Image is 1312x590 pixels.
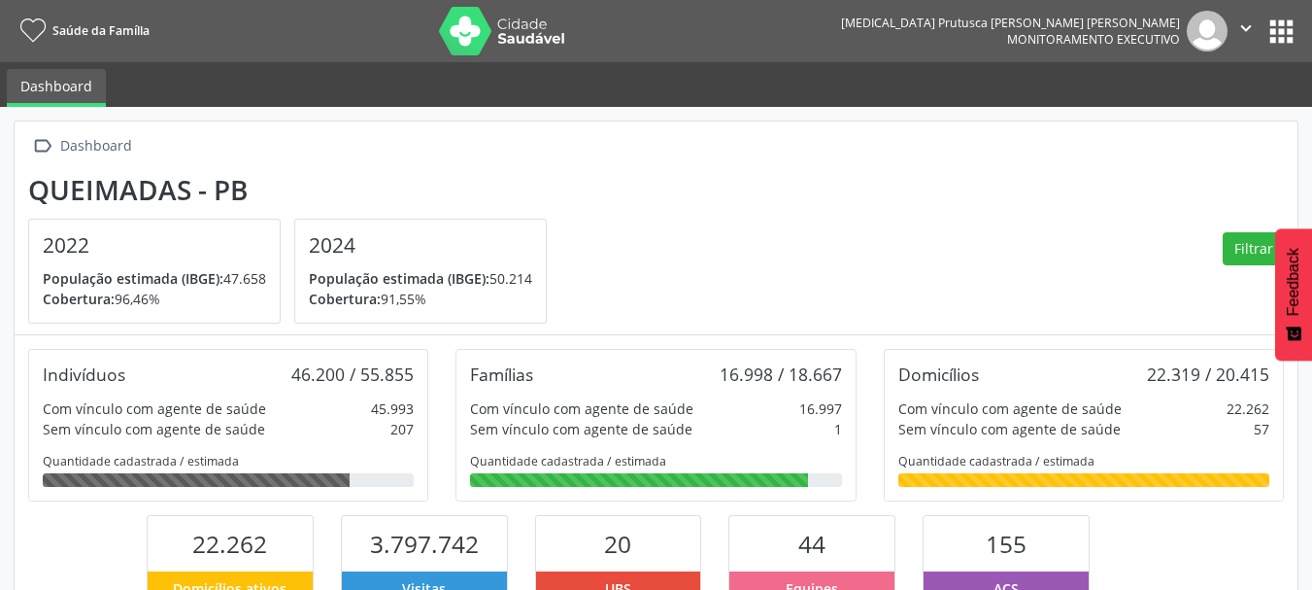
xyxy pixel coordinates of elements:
a: Dashboard [7,69,106,107]
span: População estimada (IBGE): [43,269,223,288]
div: Quantidade cadastrada / estimada [470,453,841,469]
i:  [28,132,56,160]
span: Saúde da Família [52,22,150,39]
h4: 2022 [43,233,266,258]
div: Indivíduos [43,364,125,385]
span: Cobertura: [43,290,115,308]
div: 16.998 / 18.667 [720,364,842,385]
div: Com vínculo com agente de saúde [898,399,1122,419]
div: 22.262 [1227,399,1269,419]
div: 207 [390,419,414,439]
button: Feedback - Mostrar pesquisa [1275,228,1312,361]
span: Monitoramento Executivo [1007,31,1180,48]
i:  [1235,17,1257,39]
span: Cobertura: [309,290,381,308]
div: Sem vínculo com agente de saúde [43,419,265,439]
img: img [1187,11,1228,52]
div: 16.997 [799,399,842,419]
span: 3.797.742 [370,528,479,560]
div: Sem vínculo com agente de saúde [898,419,1121,439]
button: Filtrar [1223,232,1284,265]
div: 22.319 / 20.415 [1147,364,1269,385]
span: 44 [798,528,825,560]
div: 57 [1254,419,1269,439]
div: Famílias [470,364,533,385]
p: 50.214 [309,268,532,289]
div: Quantidade cadastrada / estimada [43,453,414,469]
div: 45.993 [371,399,414,419]
div: 46.200 / 55.855 [291,364,414,385]
button:  [1228,11,1264,52]
div: Queimadas - PB [28,174,560,206]
div: Com vínculo com agente de saúde [470,399,693,419]
div: Quantidade cadastrada / estimada [898,453,1269,469]
span: População estimada (IBGE): [309,269,489,288]
div: Com vínculo com agente de saúde [43,399,266,419]
button: apps [1264,15,1298,49]
span: 22.262 [192,528,267,560]
p: 91,55% [309,289,532,309]
div: 1 [834,419,842,439]
div: Dashboard [56,132,135,160]
p: 47.658 [43,268,266,289]
span: 20 [604,528,631,560]
div: Sem vínculo com agente de saúde [470,419,692,439]
div: Domicílios [898,364,979,385]
a:  Dashboard [28,132,135,160]
span: 155 [986,528,1026,560]
p: 96,46% [43,289,266,309]
a: Saúde da Família [14,15,150,47]
span: Feedback [1285,248,1302,316]
h4: 2024 [309,233,532,258]
div: [MEDICAL_DATA] Prutusca [PERSON_NAME] [PERSON_NAME] [841,15,1180,31]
